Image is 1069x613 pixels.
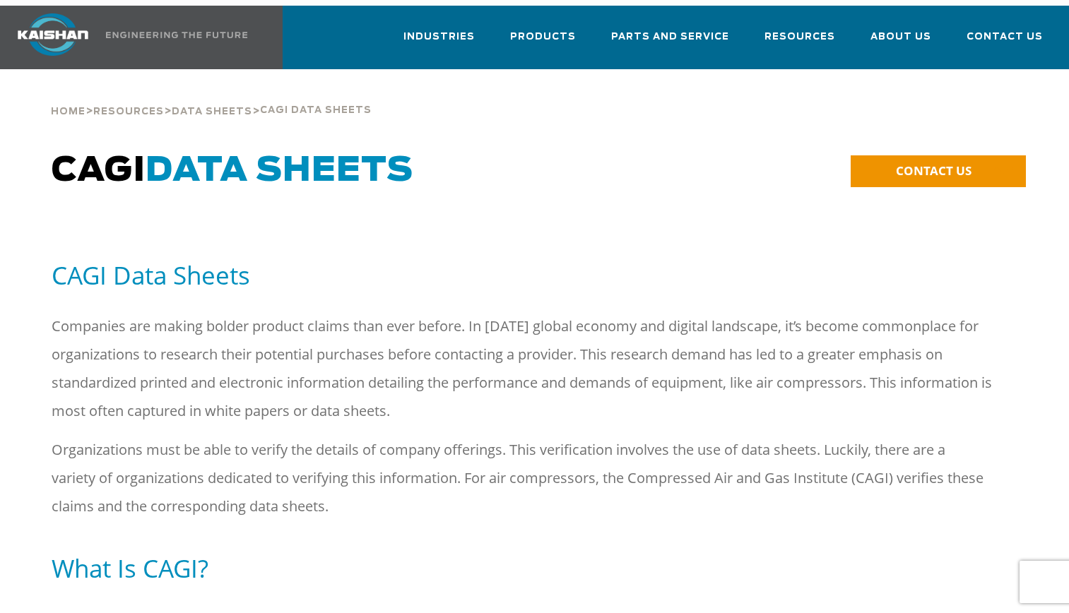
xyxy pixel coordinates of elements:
[93,105,164,117] a: Resources
[52,259,1018,291] h5: CAGI Data Sheets
[870,18,931,66] a: About Us
[870,29,931,45] span: About Us
[510,29,576,45] span: Products
[611,18,729,66] a: Parts and Service
[851,155,1026,187] a: CONTACT US
[52,312,993,425] p: Companies are making bolder product claims than ever before. In [DATE] global economy and digital...
[51,107,85,117] span: Home
[52,552,1018,584] h5: What Is CAGI?
[172,107,252,117] span: Data Sheets
[764,18,835,66] a: Resources
[967,29,1043,45] span: Contact Us
[403,29,475,45] span: Industries
[52,154,413,188] span: CAGI
[146,154,413,188] span: Data Sheets
[611,29,729,45] span: Parts and Service
[260,106,372,115] span: Cagi Data Sheets
[764,29,835,45] span: Resources
[51,69,372,123] div: > > >
[93,107,164,117] span: Resources
[896,162,971,179] span: CONTACT US
[510,18,576,66] a: Products
[106,32,247,38] img: Engineering the future
[51,105,85,117] a: Home
[403,18,475,66] a: Industries
[172,105,252,117] a: Data Sheets
[967,18,1043,66] a: Contact Us
[52,436,993,520] p: Organizations must be able to verify the details of company offerings. This verification involves...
